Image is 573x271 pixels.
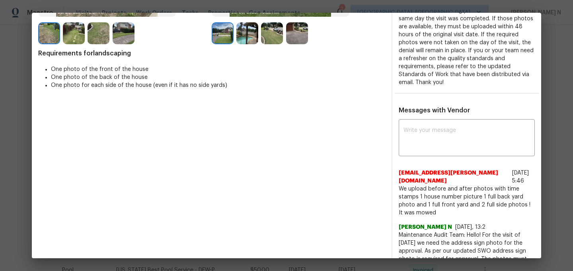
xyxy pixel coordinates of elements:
[51,81,385,89] li: One photo for each side of the house (even if it has no side yards)
[399,185,535,217] span: We upload before and after photos with time stamps 1 house number picture 1 full back yard photo ...
[399,107,470,114] span: Messages with Vendor
[51,65,385,73] li: One photo of the front of the house
[38,49,385,57] span: Requirements for landscaping
[51,73,385,81] li: One photo of the back of the house
[399,169,509,185] span: [EMAIL_ADDRESS][PERSON_NAME][DOMAIN_NAME]
[512,170,529,184] span: [DATE] 5:46
[455,224,485,230] span: [DATE], 13:2
[399,223,452,231] span: [PERSON_NAME] N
